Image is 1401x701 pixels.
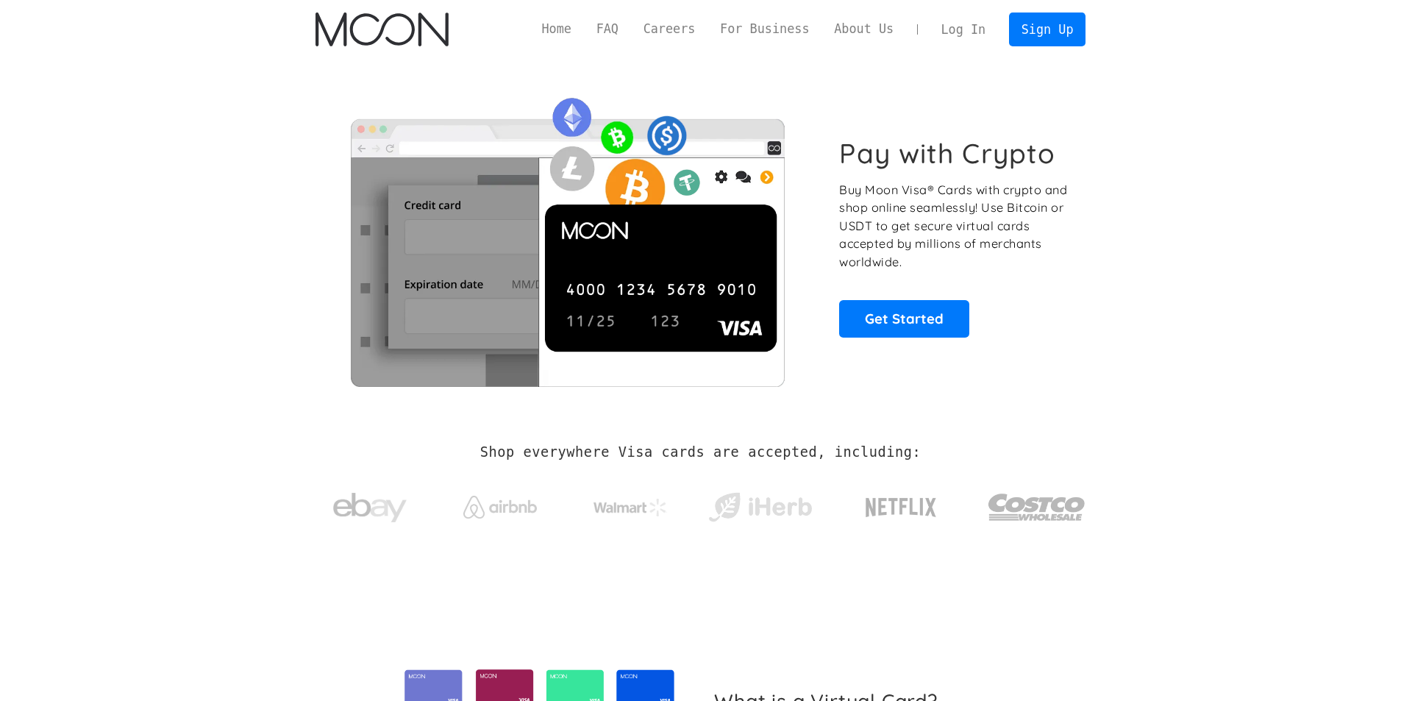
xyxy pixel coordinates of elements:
h2: Shop everywhere Visa cards are accepted, including: [480,444,921,460]
a: For Business [707,20,821,38]
img: Costco [988,480,1086,535]
img: iHerb [705,488,815,527]
a: ebay [316,470,425,538]
a: Careers [631,20,707,38]
img: Moon Cards let you spend your crypto anywhere Visa is accepted. [316,88,819,386]
img: Netflix [864,489,938,526]
img: Moon Logo [316,13,449,46]
a: Walmart [575,484,685,524]
img: Walmart [593,499,667,516]
a: FAQ [584,20,631,38]
a: Sign Up [1009,13,1085,46]
a: Netflix [835,474,967,533]
a: home [316,13,449,46]
img: Airbnb [463,496,537,519]
a: Log In [929,13,998,46]
a: iHerb [705,474,815,534]
img: ebay [333,485,407,531]
p: Buy Moon Visa® Cards with crypto and shop online seamlessly! Use Bitcoin or USDT to get secure vi... [839,181,1069,271]
h1: Pay with Crypto [839,137,1055,170]
a: Get Started [839,300,969,337]
a: Home [530,20,584,38]
a: About Us [821,20,906,38]
a: Airbnb [445,481,555,526]
a: Costco [988,465,1086,542]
